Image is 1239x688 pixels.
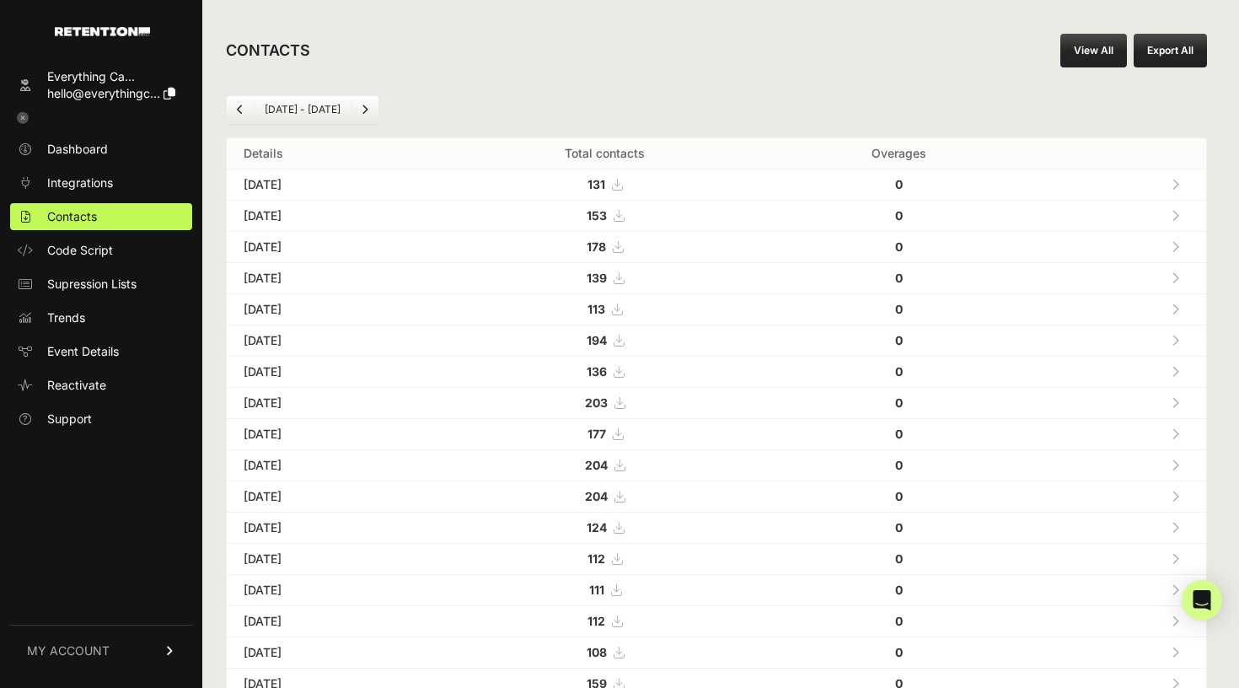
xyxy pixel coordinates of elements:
[47,141,108,158] span: Dashboard
[895,645,903,659] strong: 0
[55,27,150,36] img: Retention.com
[587,177,622,191] a: 131
[895,614,903,628] strong: 0
[227,513,440,544] td: [DATE]
[585,395,608,410] strong: 203
[585,458,625,472] a: 204
[10,203,192,230] a: Contacts
[895,583,903,597] strong: 0
[587,239,606,254] strong: 178
[227,544,440,575] td: [DATE]
[587,302,622,316] a: 113
[10,372,192,399] a: Reactivate
[227,294,440,325] td: [DATE]
[895,427,903,441] strong: 0
[895,177,903,191] strong: 0
[587,208,607,223] strong: 153
[895,458,903,472] strong: 0
[587,520,624,535] a: 124
[895,551,903,566] strong: 0
[1182,580,1222,621] div: Open Intercom Messenger
[227,169,440,201] td: [DATE]
[227,450,440,481] td: [DATE]
[10,304,192,331] a: Trends
[587,302,605,316] strong: 113
[227,96,254,123] a: Previous
[351,96,378,123] a: Next
[10,237,192,264] a: Code Script
[587,551,622,566] a: 112
[10,271,192,298] a: Supression Lists
[895,239,903,254] strong: 0
[895,489,903,503] strong: 0
[587,645,607,659] strong: 108
[254,103,351,116] li: [DATE] - [DATE]
[895,333,903,347] strong: 0
[1134,34,1207,67] button: Export All
[47,242,113,259] span: Code Script
[47,68,175,85] div: Everything Ca...
[589,583,604,597] strong: 111
[587,614,605,628] strong: 112
[27,642,110,659] span: MY ACCOUNT
[895,271,903,285] strong: 0
[587,208,624,223] a: 153
[227,575,440,606] td: [DATE]
[587,177,605,191] strong: 131
[585,458,608,472] strong: 204
[10,338,192,365] a: Event Details
[895,395,903,410] strong: 0
[587,333,624,347] a: 194
[47,411,92,427] span: Support
[587,364,624,379] a: 136
[227,606,440,637] td: [DATE]
[227,357,440,388] td: [DATE]
[587,427,623,441] a: 177
[585,395,625,410] a: 203
[227,388,440,419] td: [DATE]
[47,276,137,293] span: Supression Lists
[895,302,903,316] strong: 0
[587,427,606,441] strong: 177
[47,86,160,100] span: hello@everythingc...
[10,406,192,433] a: Support
[227,481,440,513] td: [DATE]
[587,364,607,379] strong: 136
[895,364,903,379] strong: 0
[587,520,607,535] strong: 124
[587,271,624,285] a: 139
[227,325,440,357] td: [DATE]
[587,239,623,254] a: 178
[227,232,440,263] td: [DATE]
[589,583,621,597] a: 111
[227,419,440,450] td: [DATE]
[895,520,903,535] strong: 0
[587,551,605,566] strong: 112
[587,333,607,347] strong: 194
[227,201,440,232] td: [DATE]
[10,169,192,196] a: Integrations
[47,309,85,326] span: Trends
[47,377,106,394] span: Reactivate
[10,136,192,163] a: Dashboard
[47,208,97,225] span: Contacts
[440,138,770,169] th: Total contacts
[10,63,192,107] a: Everything Ca... hello@everythingc...
[227,637,440,669] td: [DATE]
[587,271,607,285] strong: 139
[585,489,625,503] a: 204
[47,175,113,191] span: Integrations
[895,208,903,223] strong: 0
[226,39,310,62] h2: CONTACTS
[47,343,119,360] span: Event Details
[770,138,1027,169] th: Overages
[587,645,624,659] a: 108
[1060,34,1127,67] a: View All
[585,489,608,503] strong: 204
[227,138,440,169] th: Details
[587,614,622,628] a: 112
[227,263,440,294] td: [DATE]
[10,625,192,676] a: MY ACCOUNT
